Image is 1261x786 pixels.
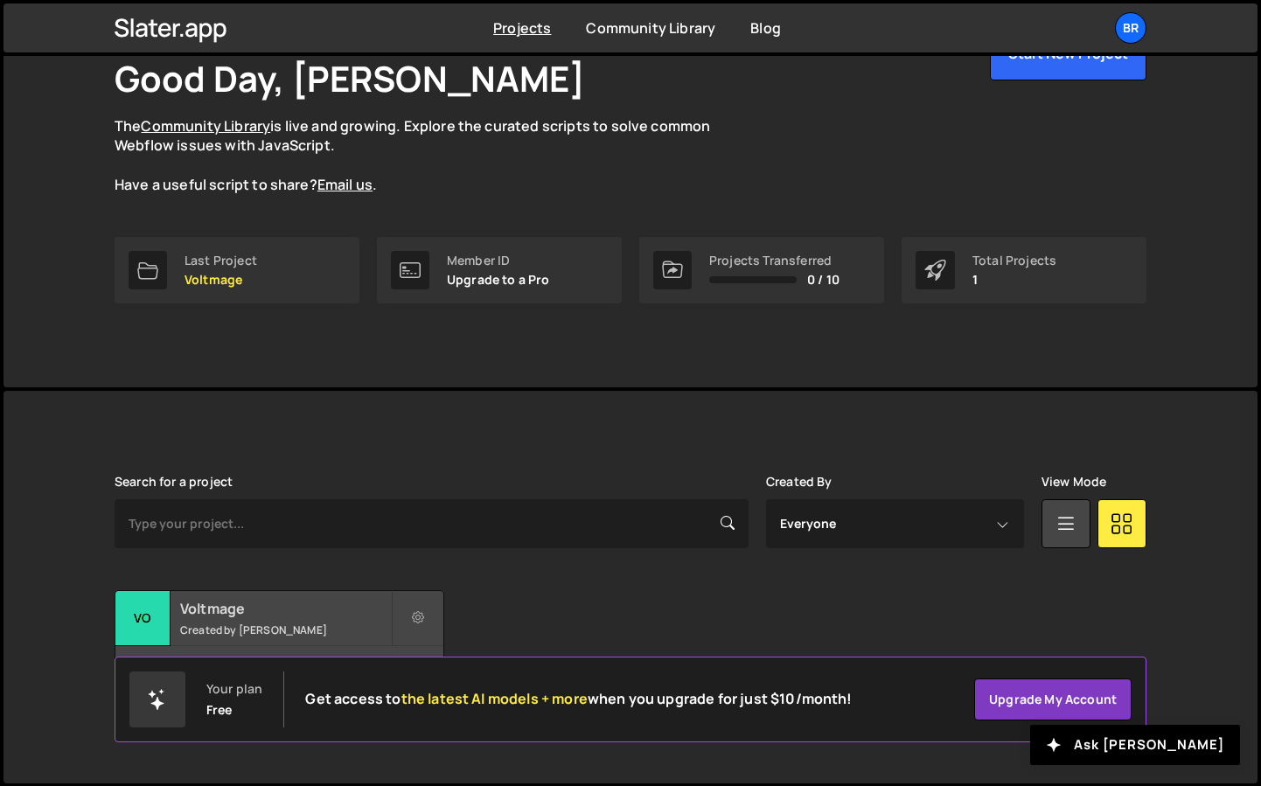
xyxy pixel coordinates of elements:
[185,254,257,268] div: Last Project
[1030,725,1240,765] button: Ask [PERSON_NAME]
[974,678,1132,720] a: Upgrade my account
[180,599,391,618] h2: Voltmage
[447,273,550,287] p: Upgrade to a Pro
[115,54,585,102] h1: Good Day, [PERSON_NAME]
[586,18,715,38] a: Community Library
[972,273,1056,287] p: 1
[401,689,588,708] span: the latest AI models + more
[115,591,171,646] div: Vo
[750,18,781,38] a: Blog
[206,682,262,696] div: Your plan
[206,703,233,717] div: Free
[807,273,840,287] span: 0 / 10
[115,590,444,699] a: Vo Voltmage Created by [PERSON_NAME] 3 pages, last updated by [PERSON_NAME] [DATE]
[493,18,551,38] a: Projects
[115,646,443,699] div: 3 pages, last updated by [PERSON_NAME] [DATE]
[766,475,833,489] label: Created By
[317,175,373,194] a: Email us
[115,237,359,303] a: Last Project Voltmage
[1115,12,1146,44] a: br
[115,475,233,489] label: Search for a project
[115,116,744,195] p: The is live and growing. Explore the curated scripts to solve common Webflow issues with JavaScri...
[115,499,749,548] input: Type your project...
[185,273,257,287] p: Voltmage
[180,623,391,637] small: Created by [PERSON_NAME]
[1042,475,1106,489] label: View Mode
[305,691,852,707] h2: Get access to when you upgrade for just $10/month!
[709,254,840,268] div: Projects Transferred
[972,254,1056,268] div: Total Projects
[141,116,270,136] a: Community Library
[447,254,550,268] div: Member ID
